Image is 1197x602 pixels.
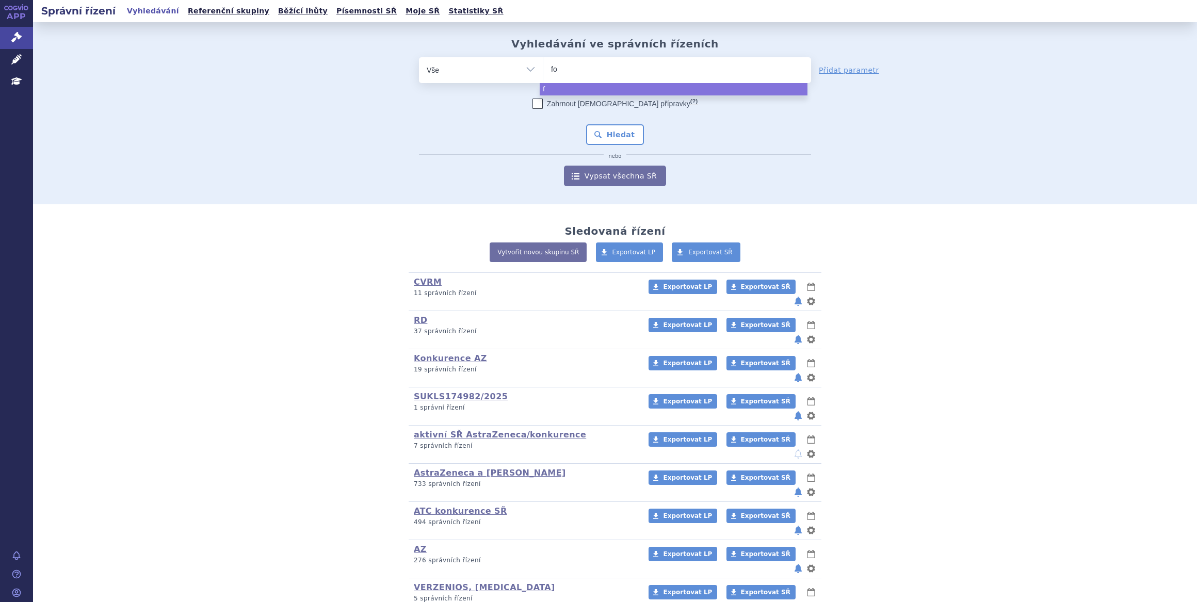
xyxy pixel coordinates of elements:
[414,442,635,450] p: 7 správních řízení
[741,550,790,558] span: Exportovat SŘ
[663,398,712,405] span: Exportovat LP
[414,353,487,363] a: Konkurence AZ
[414,582,555,592] a: VERZENIOS, [MEDICAL_DATA]
[806,471,816,484] button: lhůty
[741,436,790,443] span: Exportovat SŘ
[649,280,717,294] a: Exportovat LP
[511,38,719,50] h2: Vyhledávání ve správních řízeních
[672,242,740,262] a: Exportovat SŘ
[414,327,635,336] p: 37 správních řízení
[532,99,698,109] label: Zahrnout [DEMOGRAPHIC_DATA] přípravky
[726,394,796,409] a: Exportovat SŘ
[586,124,644,145] button: Hledat
[649,432,717,447] a: Exportovat LP
[726,585,796,599] a: Exportovat SŘ
[414,277,442,287] a: CVRM
[604,153,627,159] i: nebo
[540,83,807,95] li: f
[806,433,816,446] button: lhůty
[414,430,586,440] a: aktivní SŘ AstraZeneca/konkurence
[806,333,816,346] button: nastavení
[688,249,733,256] span: Exportovat SŘ
[663,283,712,290] span: Exportovat LP
[663,321,712,329] span: Exportovat LP
[663,550,712,558] span: Exportovat LP
[663,360,712,367] span: Exportovat LP
[806,448,816,460] button: nastavení
[445,4,506,18] a: Statistiky SŘ
[33,4,124,18] h2: Správní řízení
[806,319,816,331] button: lhůty
[793,562,803,575] button: notifikace
[793,486,803,498] button: notifikace
[819,65,879,75] a: Přidat parametr
[726,280,796,294] a: Exportovat SŘ
[649,318,717,332] a: Exportovat LP
[490,242,587,262] a: Vytvořit novou skupinu SŘ
[726,356,796,370] a: Exportovat SŘ
[726,432,796,447] a: Exportovat SŘ
[414,544,427,554] a: AZ
[185,4,272,18] a: Referenční skupiny
[806,586,816,598] button: lhůty
[806,371,816,384] button: nastavení
[414,365,635,374] p: 19 správních řízení
[741,321,790,329] span: Exportovat SŘ
[649,470,717,485] a: Exportovat LP
[793,333,803,346] button: notifikace
[402,4,443,18] a: Moje SŘ
[690,98,698,105] abbr: (?)
[741,398,790,405] span: Exportovat SŘ
[564,166,666,186] a: Vypsat všechna SŘ
[806,548,816,560] button: lhůty
[663,436,712,443] span: Exportovat LP
[414,506,507,516] a: ATC konkurence SŘ
[333,4,400,18] a: Písemnosti SŘ
[612,249,656,256] span: Exportovat LP
[806,357,816,369] button: lhůty
[649,356,717,370] a: Exportovat LP
[793,524,803,536] button: notifikace
[726,318,796,332] a: Exportovat SŘ
[414,518,635,527] p: 494 správních řízení
[806,395,816,408] button: lhůty
[806,510,816,522] button: lhůty
[275,4,331,18] a: Běžící lhůty
[663,589,712,596] span: Exportovat LP
[741,283,790,290] span: Exportovat SŘ
[414,315,427,325] a: RD
[649,547,717,561] a: Exportovat LP
[806,281,816,293] button: lhůty
[741,360,790,367] span: Exportovat SŘ
[564,225,665,237] h2: Sledovaná řízení
[806,562,816,575] button: nastavení
[726,547,796,561] a: Exportovat SŘ
[793,448,803,460] button: notifikace
[793,410,803,422] button: notifikace
[806,295,816,307] button: nastavení
[806,410,816,422] button: nastavení
[741,589,790,596] span: Exportovat SŘ
[806,524,816,536] button: nastavení
[726,470,796,485] a: Exportovat SŘ
[663,474,712,481] span: Exportovat LP
[414,403,635,412] p: 1 správní řízení
[414,468,566,478] a: AstraZeneca a [PERSON_NAME]
[806,486,816,498] button: nastavení
[793,295,803,307] button: notifikace
[793,371,803,384] button: notifikace
[741,474,790,481] span: Exportovat SŘ
[414,480,635,489] p: 733 správních řízení
[414,392,508,401] a: SUKLS174982/2025
[726,509,796,523] a: Exportovat SŘ
[414,289,635,298] p: 11 správních řízení
[414,556,635,565] p: 276 správních řízení
[596,242,664,262] a: Exportovat LP
[649,509,717,523] a: Exportovat LP
[649,585,717,599] a: Exportovat LP
[124,4,182,18] a: Vyhledávání
[741,512,790,519] span: Exportovat SŘ
[649,394,717,409] a: Exportovat LP
[663,512,712,519] span: Exportovat LP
